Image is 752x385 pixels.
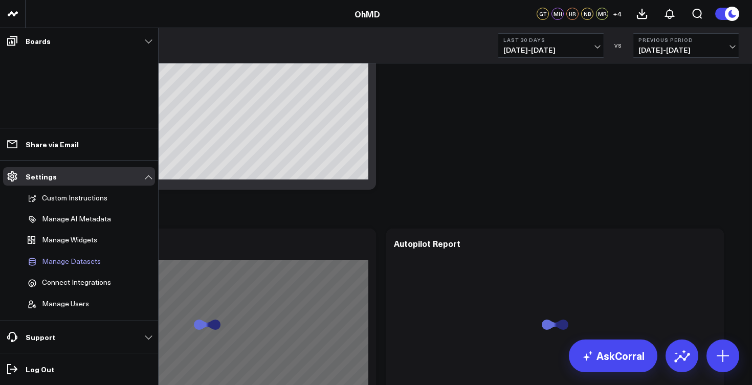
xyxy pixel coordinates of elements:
[24,273,124,292] a: Connect Integrations
[24,295,89,314] button: Manage Users
[569,339,657,372] a: AskCorral
[551,8,564,20] div: MH
[26,172,57,180] p: Settings
[42,194,107,203] p: Custom Instructions
[24,252,124,271] a: Manage Datasets
[42,257,101,266] span: Manage Datasets
[26,37,51,45] p: Boards
[638,37,734,43] b: Previous Period
[633,33,739,58] button: Previous Period[DATE]-[DATE]
[26,365,54,373] p: Log Out
[503,46,599,54] span: [DATE] - [DATE]
[42,300,89,309] span: Manage Users
[24,189,107,208] button: Custom Instructions
[613,10,622,17] span: + 4
[42,278,111,287] span: Connect Integrations
[24,210,124,229] a: Manage AI Metadata
[611,8,623,20] button: +4
[3,360,155,378] a: Log Out
[394,238,460,249] div: Autopilot Report
[537,8,549,20] div: GT
[42,236,97,245] span: Manage Widgets
[596,8,608,20] div: MR
[24,231,124,250] a: Manage Widgets
[26,333,55,341] p: Support
[609,42,628,49] div: VS
[26,140,79,148] p: Share via Email
[581,8,593,20] div: NB
[503,37,599,43] b: Last 30 Days
[42,215,111,224] p: Manage AI Metadata
[566,8,579,20] div: HR
[498,33,604,58] button: Last 30 Days[DATE]-[DATE]
[355,8,380,19] a: OhMD
[638,46,734,54] span: [DATE] - [DATE]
